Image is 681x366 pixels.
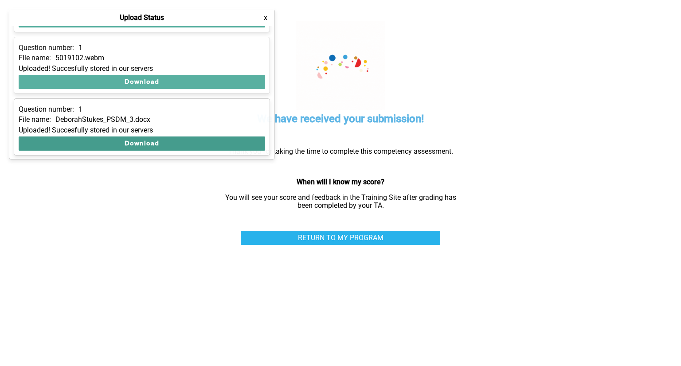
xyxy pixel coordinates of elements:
[257,112,424,126] h5: We have received your submission!
[55,54,104,62] p: 5019102.webm
[19,105,74,113] p: Question number:
[9,9,87,23] button: Show Uploads
[120,14,164,22] h4: Upload Status
[19,75,265,89] button: Download
[78,44,82,52] p: 1
[219,148,462,156] p: Thank you for taking the time to complete this competency assessment.
[19,126,265,134] div: Uploaded! Succesfully stored in our servers
[241,231,440,245] a: RETURN TO MY PROGRAM
[219,194,462,210] p: You will see your score and feedback in the Training Site after grading has been completed by you...
[19,65,265,73] div: Uploaded! Succesfully stored in our servers
[19,54,51,62] p: File name:
[297,178,384,186] strong: When will I know my score?
[78,105,82,113] p: 1
[19,116,51,124] p: File name:
[19,44,74,52] p: Question number:
[296,21,385,110] img: celebration.7678411f.gif
[55,116,150,124] p: DeborahStukes_PSDM_3.docx
[261,13,270,22] button: x
[19,136,265,151] button: Download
